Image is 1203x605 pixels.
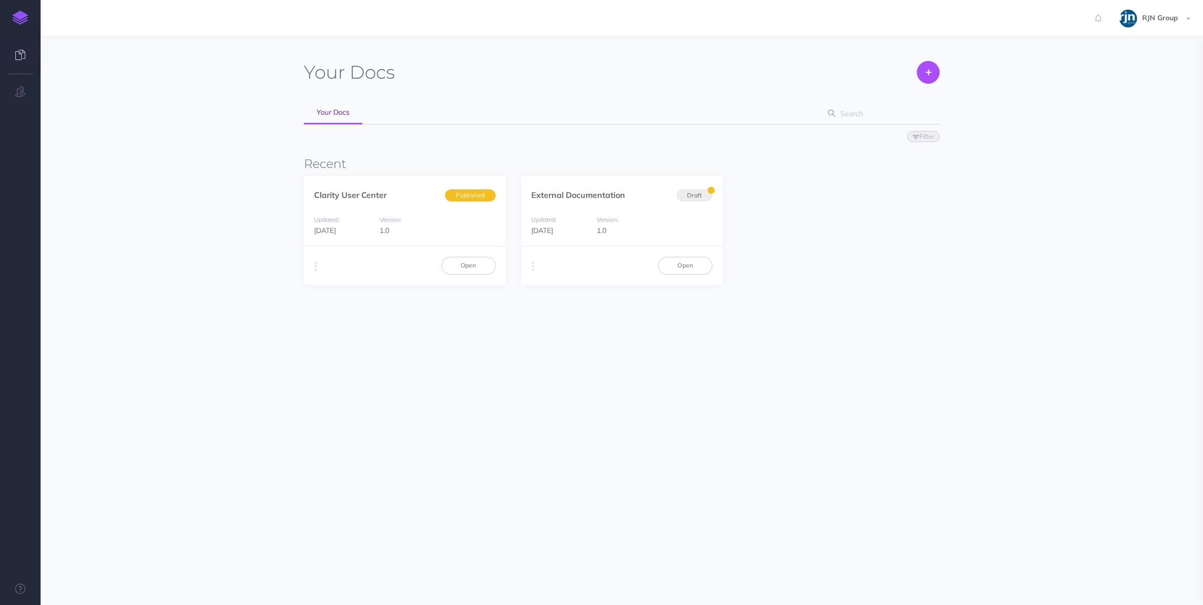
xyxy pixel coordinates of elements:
i: More actions [315,259,317,274]
i: More actions [532,259,534,274]
span: 1.0 [597,226,606,235]
span: RJN Group [1137,13,1183,22]
small: Version: [597,216,618,223]
h3: Recent [304,157,940,171]
small: Updated: [314,216,339,223]
span: [DATE] [314,226,336,235]
small: Updated: [531,216,557,223]
span: Your Docs [317,108,350,117]
button: Filter [907,131,940,142]
span: [DATE] [531,226,553,235]
a: External Documentation [531,190,625,200]
a: Open [441,257,496,274]
img: logo-mark.svg [13,11,28,25]
span: 1.0 [380,226,389,235]
input: Search [837,105,924,123]
a: Open [658,257,712,274]
a: Clarity User Center [314,190,387,200]
img: qOk4ELZV8BckfBGsOcnHYIzU57XHwz04oqaxT1D6.jpeg [1119,10,1137,27]
a: Your Docs [304,102,362,124]
span: Your [304,61,345,83]
h1: Docs [304,61,395,84]
small: Version: [380,216,401,223]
